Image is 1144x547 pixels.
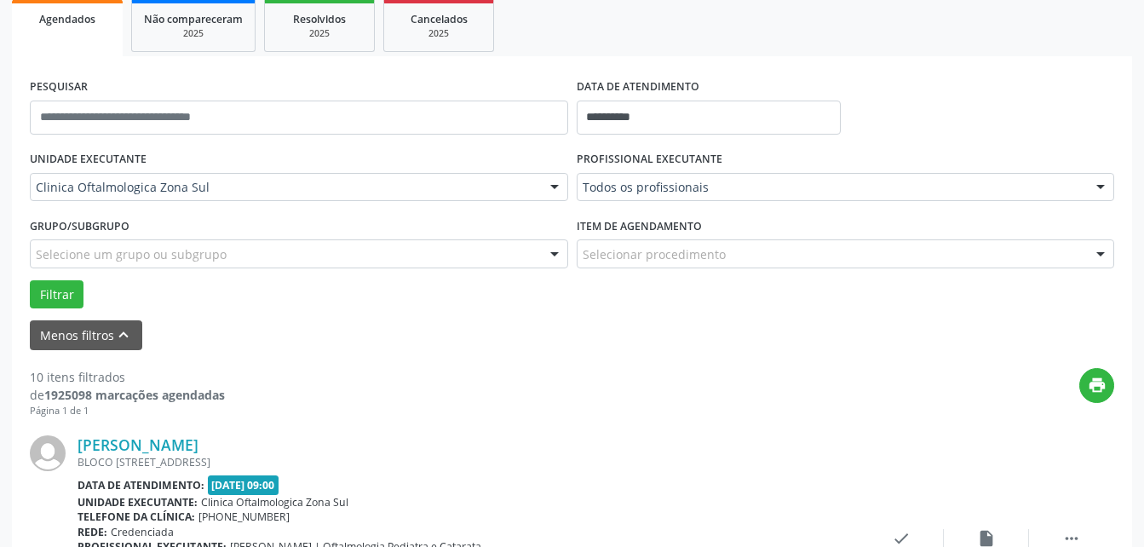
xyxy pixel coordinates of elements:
[30,74,88,101] label: PESQUISAR
[78,455,859,469] div: BLOCO [STREET_ADDRESS]
[577,74,699,101] label: DATA DE ATENDIMENTO
[1079,368,1114,403] button: print
[78,435,198,454] a: [PERSON_NAME]
[30,386,225,404] div: de
[114,325,133,344] i: keyboard_arrow_up
[30,147,147,173] label: UNIDADE EXECUTANTE
[78,510,195,524] b: Telefone da clínica:
[208,475,279,495] span: [DATE] 09:00
[30,213,129,239] label: Grupo/Subgrupo
[36,179,533,196] span: Clinica Oftalmologica Zona Sul
[39,12,95,26] span: Agendados
[583,179,1080,196] span: Todos os profissionais
[577,213,702,239] label: Item de agendamento
[30,320,142,350] button: Menos filtroskeyboard_arrow_up
[30,404,225,418] div: Página 1 de 1
[36,245,227,263] span: Selecione um grupo ou subgrupo
[198,510,290,524] span: [PHONE_NUMBER]
[78,478,204,492] b: Data de atendimento:
[144,12,243,26] span: Não compareceram
[78,525,107,539] b: Rede:
[1088,376,1107,394] i: print
[277,27,362,40] div: 2025
[78,495,198,510] b: Unidade executante:
[411,12,468,26] span: Cancelados
[44,387,225,403] strong: 1925098 marcações agendadas
[201,495,348,510] span: Clinica Oftalmologica Zona Sul
[30,368,225,386] div: 10 itens filtrados
[583,245,726,263] span: Selecionar procedimento
[293,12,346,26] span: Resolvidos
[144,27,243,40] div: 2025
[396,27,481,40] div: 2025
[30,280,83,309] button: Filtrar
[577,147,722,173] label: PROFISSIONAL EXECUTANTE
[30,435,66,471] img: img
[111,525,174,539] span: Credenciada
